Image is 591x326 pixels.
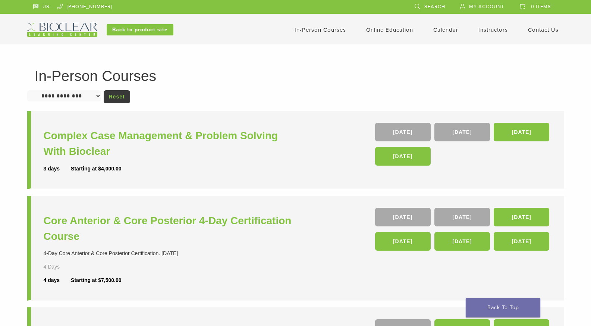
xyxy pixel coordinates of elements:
[434,208,490,226] a: [DATE]
[375,123,431,141] a: [DATE]
[375,208,431,226] a: [DATE]
[44,263,82,271] div: 4 Days
[295,26,346,33] a: In-Person Courses
[375,147,431,166] a: [DATE]
[478,26,508,33] a: Instructors
[71,165,121,173] div: Starting at $4,000.00
[27,23,97,37] img: Bioclear
[104,90,130,103] a: Reset
[44,250,298,257] div: 4-Day Core Anterior & Core Posterior Certification. [DATE]
[375,232,431,251] a: [DATE]
[35,69,557,83] h1: In-Person Courses
[528,26,559,33] a: Contact Us
[107,24,173,35] a: Back to product site
[434,123,490,141] a: [DATE]
[366,26,413,33] a: Online Education
[531,4,551,10] span: 0 items
[469,4,504,10] span: My Account
[494,123,549,141] a: [DATE]
[466,298,540,317] a: Back To Top
[494,232,549,251] a: [DATE]
[434,232,490,251] a: [DATE]
[375,123,551,169] div: , , ,
[424,4,445,10] span: Search
[375,208,551,254] div: , , , , ,
[44,128,298,159] a: Complex Case Management & Problem Solving With Bioclear
[44,276,71,284] div: 4 days
[71,276,121,284] div: Starting at $7,500.00
[44,213,298,244] a: Core Anterior & Core Posterior 4-Day Certification Course
[494,208,549,226] a: [DATE]
[44,165,71,173] div: 3 days
[433,26,458,33] a: Calendar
